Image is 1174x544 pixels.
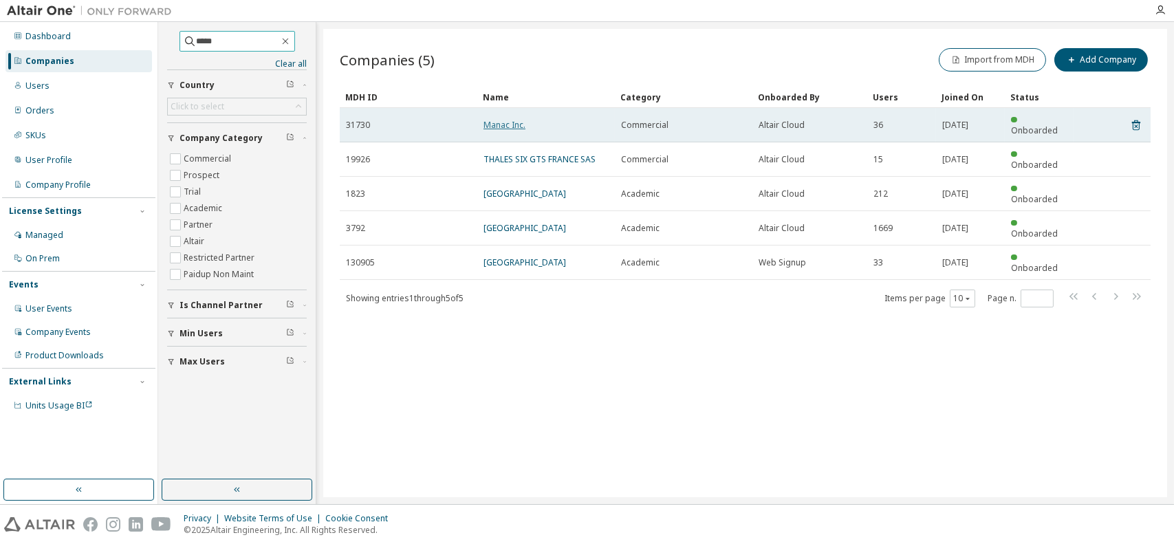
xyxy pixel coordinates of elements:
a: THALES SIX GTS FRANCE SAS [483,153,596,165]
span: Units Usage BI [25,400,93,411]
span: Company Category [180,133,263,144]
span: Academic [621,188,660,199]
img: Altair One [7,4,179,18]
div: Managed [25,230,63,241]
span: Onboarded [1011,262,1058,274]
span: 33 [873,257,883,268]
div: Click to select [168,98,306,115]
div: SKUs [25,130,46,141]
span: 19926 [346,154,370,165]
span: Clear filter [286,133,294,144]
span: 1669 [873,223,893,234]
label: Paidup Non Maint [184,266,257,283]
img: linkedin.svg [129,517,143,532]
label: Commercial [184,151,234,167]
div: Users [25,80,50,91]
span: Altair Cloud [759,223,805,234]
a: Manac Inc. [483,119,525,131]
a: [GEOGRAPHIC_DATA] [483,257,566,268]
label: Trial [184,184,204,200]
button: Min Users [167,318,307,349]
div: Click to select [171,101,224,112]
span: Commercial [621,154,668,165]
button: Add Company [1054,48,1148,72]
span: 31730 [346,120,370,131]
button: Country [167,70,307,100]
a: [GEOGRAPHIC_DATA] [483,222,566,234]
span: Onboarded [1011,193,1058,205]
img: altair_logo.svg [4,517,75,532]
button: Max Users [167,347,307,377]
span: Clear filter [286,80,294,91]
span: Academic [621,257,660,268]
span: 36 [873,120,883,131]
label: Restricted Partner [184,250,257,266]
span: Altair Cloud [759,120,805,131]
button: Import from MDH [939,48,1046,72]
p: © 2025 Altair Engineering, Inc. All Rights Reserved. [184,524,396,536]
div: Joined On [942,86,999,108]
span: Clear filter [286,328,294,339]
span: Onboarded [1011,228,1058,239]
img: youtube.svg [151,517,171,532]
div: Status [1010,86,1068,108]
span: 3792 [346,223,365,234]
span: Items per page [884,290,975,307]
span: 1823 [346,188,365,199]
img: instagram.svg [106,517,120,532]
span: Onboarded [1011,124,1058,136]
span: Is Channel Partner [180,300,263,311]
span: Altair Cloud [759,188,805,199]
a: [GEOGRAPHIC_DATA] [483,188,566,199]
span: Showing entries 1 through 5 of 5 [346,292,464,304]
div: Companies [25,56,74,67]
span: Altair Cloud [759,154,805,165]
button: Is Channel Partner [167,290,307,320]
span: Academic [621,223,660,234]
span: [DATE] [942,188,968,199]
div: Onboarded By [758,86,862,108]
div: Users [873,86,931,108]
div: Company Events [25,327,91,338]
span: Min Users [180,328,223,339]
a: Clear all [167,58,307,69]
label: Partner [184,217,215,233]
span: Clear filter [286,356,294,367]
div: Privacy [184,513,224,524]
div: External Links [9,376,72,387]
div: Category [620,86,747,108]
span: 212 [873,188,888,199]
div: User Profile [25,155,72,166]
div: Website Terms of Use [224,513,325,524]
span: [DATE] [942,154,968,165]
label: Altair [184,233,207,250]
span: Onboarded [1011,159,1058,171]
div: License Settings [9,206,82,217]
span: [DATE] [942,257,968,268]
button: Company Category [167,123,307,153]
span: [DATE] [942,223,968,234]
span: [DATE] [942,120,968,131]
span: Web Signup [759,257,806,268]
div: Cookie Consent [325,513,396,524]
div: On Prem [25,253,60,264]
span: Companies (5) [340,50,435,69]
label: Prospect [184,167,222,184]
span: Max Users [180,356,225,367]
span: 130905 [346,257,375,268]
span: Clear filter [286,300,294,311]
span: Country [180,80,215,91]
img: facebook.svg [83,517,98,532]
div: Name [483,86,609,108]
button: 10 [953,293,972,304]
div: User Events [25,303,72,314]
label: Academic [184,200,225,217]
div: Orders [25,105,54,116]
span: Page n. [988,290,1054,307]
div: Product Downloads [25,350,104,361]
div: Dashboard [25,31,71,42]
span: Commercial [621,120,668,131]
div: Company Profile [25,179,91,191]
span: 15 [873,154,883,165]
div: MDH ID [345,86,472,108]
